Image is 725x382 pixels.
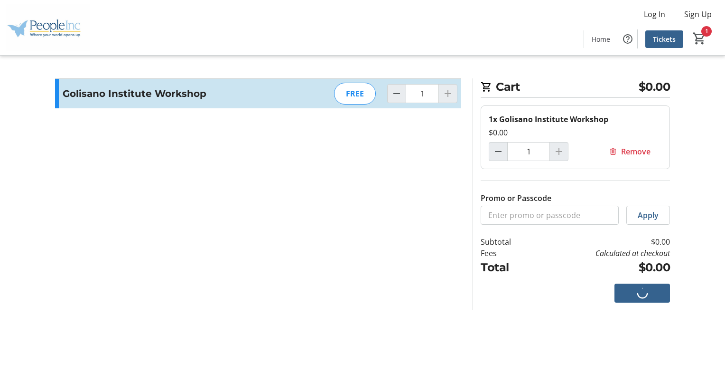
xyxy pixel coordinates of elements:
a: Tickets [645,30,683,48]
span: Tickets [653,34,676,44]
h2: Cart [481,78,670,98]
div: FREE [334,83,376,105]
span: Home [592,34,610,44]
a: Home [584,30,618,48]
span: Apply [638,210,659,221]
input: Enter promo or passcode [481,206,619,225]
button: Remove [597,142,662,161]
td: $0.00 [536,259,670,276]
td: Calculated at checkout [536,248,670,259]
td: $0.00 [536,236,670,248]
span: Log In [644,9,665,20]
button: Sign Up [677,7,719,22]
input: Golisano Institute Workshop Quantity [507,142,550,161]
div: 1x Golisano Institute Workshop [489,114,662,125]
h3: Golisano Institute Workshop [63,86,270,101]
td: Fees [481,248,536,259]
button: Help [618,29,637,48]
button: Log In [636,7,673,22]
td: Subtotal [481,236,536,248]
button: Decrement by one [489,143,507,161]
span: $0.00 [639,78,670,95]
td: Total [481,259,536,276]
button: Cart [691,30,708,47]
span: Remove [621,146,651,157]
input: Golisano Institute Workshop Quantity [406,84,439,103]
img: People Inc.'s Logo [6,4,90,51]
div: $0.00 [489,127,662,138]
button: Decrement by one [388,85,406,103]
button: Apply [626,206,670,225]
label: Promo or Passcode [481,192,551,204]
span: Sign Up [684,9,712,20]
